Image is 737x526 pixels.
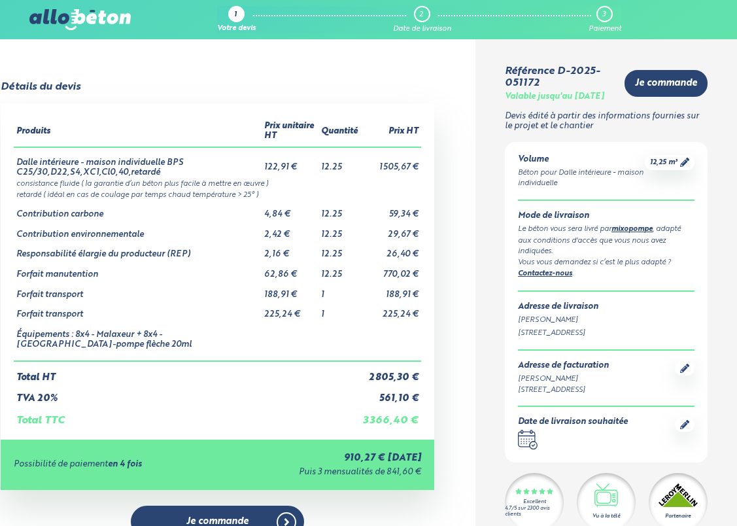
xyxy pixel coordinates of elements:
[262,116,318,147] th: Prix unitaire HT
[14,320,262,360] td: Équipements : 8x4 - Malaxeur + 8x4 - [GEOGRAPHIC_DATA]-pompe flèche 20ml
[518,257,694,280] div: Vous vous demandez si c’est le plus adapté ? .
[14,361,360,383] td: Total HT
[518,211,694,221] div: Mode de livraison
[14,200,262,220] td: Contribution carbone
[262,220,318,240] td: 2,42 €
[635,78,697,89] span: Je commande
[14,188,421,200] td: retardé ( idéal en cas de coulage par temps chaud température > 25° )
[518,315,694,326] div: [PERSON_NAME]
[505,506,564,517] div: 4.7/5 sur 2300 avis clients
[14,404,360,427] td: Total TTC
[318,239,360,260] td: 12.25
[360,200,421,220] td: 59,34 €
[505,112,708,131] p: Devis édité à partir des informations fournies sur le projet et le chantier
[518,167,645,190] div: Béton pour Dalle intérieure - maison individuelle
[222,468,421,478] div: Puis 3 mensualités de 841,60 €
[217,25,256,33] div: Votre devis
[318,116,360,147] th: Quantité
[360,280,421,300] td: 188,91 €
[393,6,451,33] a: 2 Date de livraison
[518,385,609,396] div: [STREET_ADDRESS]
[318,220,360,240] td: 12.25
[262,200,318,220] td: 4,84 €
[611,226,653,233] a: mixopompe
[318,147,360,177] td: 12.25
[360,147,421,177] td: 1 505,67 €
[262,280,318,300] td: 188,91 €
[360,404,421,427] td: 3 366,40 €
[318,300,360,320] td: 1
[592,512,620,520] div: Vu à la télé
[14,460,222,470] div: Possibilité de paiement
[518,270,572,277] a: Contactez-nous
[217,6,256,33] a: 1 Votre devis
[14,147,262,177] td: Dalle intérieure - maison individuelle BPS C25/30,D22,S4,XC1,Cl0,40,retardé
[318,200,360,220] td: 12.25
[318,280,360,300] td: 1
[518,374,609,385] div: [PERSON_NAME]
[665,512,691,520] div: Partenaire
[14,260,262,280] td: Forfait manutention
[222,453,421,464] div: 910,27 € [DATE]
[360,116,421,147] th: Prix HT
[393,25,451,33] div: Date de livraison
[234,11,237,20] div: 1
[14,383,360,404] td: TVA 20%
[360,300,421,320] td: 225,24 €
[360,361,421,383] td: 2 805,30 €
[518,155,645,165] div: Volume
[518,302,694,312] div: Adresse de livraison
[14,177,421,188] td: consistance fluide ( la garantie d’un béton plus facile à mettre en œuvre )
[625,70,708,97] a: Je commande
[14,280,262,300] td: Forfait transport
[518,417,628,427] div: Date de livraison souhaitée
[589,6,621,33] a: 3 Paiement
[518,328,694,339] div: [STREET_ADDRESS]
[602,10,606,19] div: 3
[523,499,546,505] div: Excellent
[262,260,318,280] td: 62,86 €
[360,220,421,240] td: 29,67 €
[360,239,421,260] td: 26,40 €
[14,239,262,260] td: Responsabilité élargie du producteur (REP)
[360,383,421,404] td: 561,10 €
[14,116,262,147] th: Produits
[505,92,604,102] div: Valable jusqu'au [DATE]
[14,300,262,320] td: Forfait transport
[29,9,130,30] img: allobéton
[108,460,142,468] strong: en 4 fois
[318,260,360,280] td: 12.25
[14,220,262,240] td: Contribution environnementale
[518,224,694,257] div: Le béton vous sera livré par , adapté aux conditions d'accès que vous nous avez indiquées.
[419,10,423,19] div: 2
[589,25,621,33] div: Paiement
[621,475,723,512] iframe: Help widget launcher
[518,361,609,371] div: Adresse de facturation
[262,239,318,260] td: 2,16 €
[1,81,80,93] div: Détails du devis
[262,147,318,177] td: 122,91 €
[262,300,318,320] td: 225,24 €
[505,65,614,90] div: Référence D-2025-051172
[360,260,421,280] td: 770,02 €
